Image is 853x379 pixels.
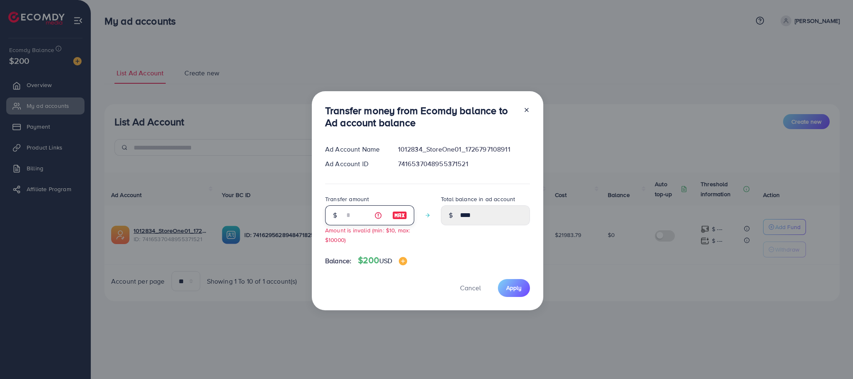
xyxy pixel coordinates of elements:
div: Ad Account Name [318,145,391,154]
label: Total balance in ad account [441,195,515,203]
div: Ad Account ID [318,159,391,169]
button: Cancel [450,279,491,297]
div: 1012834_StoreOne01_1726797108911 [391,145,537,154]
span: USD [379,256,392,265]
h4: $200 [358,255,407,266]
span: Apply [506,284,522,292]
span: Balance: [325,256,351,266]
iframe: Chat [818,342,847,373]
span: Cancel [460,283,481,292]
button: Apply [498,279,530,297]
div: 7416537048955371521 [391,159,537,169]
small: Amount is invalid (min: $10, max: $10000) [325,226,410,244]
label: Transfer amount [325,195,369,203]
img: image [399,257,407,265]
h3: Transfer money from Ecomdy balance to Ad account balance [325,105,517,129]
img: image [392,210,407,220]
